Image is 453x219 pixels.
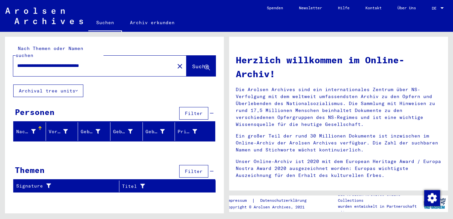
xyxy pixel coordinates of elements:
[49,126,78,137] div: Vorname
[236,133,441,153] p: Ein großer Teil der rund 30 Millionen Dokumente ist inzwischen im Online-Archiv der Arolsen Archi...
[16,183,111,190] div: Signature
[338,192,421,203] p: Die Arolsen Archives Online-Collections
[5,8,83,24] img: Arolsen_neg.svg
[16,126,46,137] div: Nachname
[113,128,133,135] div: Geburt‏
[175,122,215,141] mat-header-cell: Prisoner #
[422,195,447,212] img: yv_logo.png
[122,181,207,192] div: Titel
[185,110,203,116] span: Filter
[14,122,46,141] mat-header-cell: Nachname
[226,197,252,204] a: Impressum
[88,15,122,32] a: Suchen
[226,197,314,204] div: |
[46,122,78,141] mat-header-cell: Vorname
[179,107,208,120] button: Filter
[81,126,110,137] div: Geburtsname
[192,63,209,70] span: Suche
[176,62,184,70] mat-icon: close
[16,181,119,192] div: Signature
[16,45,83,58] mat-label: Nach Themen oder Namen suchen
[122,15,183,30] a: Archiv erkunden
[178,128,197,135] div: Prisoner #
[432,6,439,11] span: DE
[338,203,421,215] p: wurden entwickelt in Partnerschaft mit
[255,197,314,204] a: Datenschutzerklärung
[81,128,100,135] div: Geburtsname
[15,164,45,176] div: Themen
[236,158,441,179] p: Unser Online-Archiv ist 2020 mit dem European Heritage Award / Europa Nostra Award 2020 ausgezeic...
[236,53,441,81] h1: Herzlich willkommen im Online-Archiv!
[78,122,110,141] mat-header-cell: Geburtsname
[145,126,175,137] div: Geburtsdatum
[15,106,55,118] div: Personen
[13,84,83,97] button: Archival tree units
[16,128,36,135] div: Nachname
[179,165,208,178] button: Filter
[113,126,143,137] div: Geburt‏
[122,183,199,190] div: Titel
[236,86,441,128] p: Die Arolsen Archives sind ein internationales Zentrum über NS-Verfolgung mit dem weltweit umfasse...
[178,126,207,137] div: Prisoner #
[145,128,165,135] div: Geburtsdatum
[173,59,186,73] button: Clear
[185,168,203,174] span: Filter
[110,122,143,141] mat-header-cell: Geburt‏
[143,122,175,141] mat-header-cell: Geburtsdatum
[186,56,216,76] button: Suche
[226,204,314,210] p: Copyright © Arolsen Archives, 2021
[49,128,68,135] div: Vorname
[424,190,440,206] img: Zustimmung ändern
